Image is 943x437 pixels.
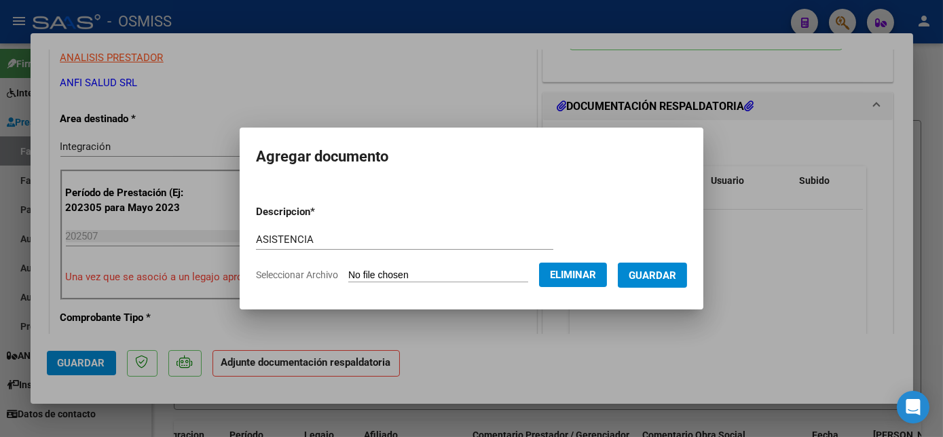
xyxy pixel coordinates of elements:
span: Seleccionar Archivo [256,269,338,280]
button: Eliminar [539,263,607,287]
button: Guardar [618,263,687,288]
p: Descripcion [256,204,386,220]
div: Open Intercom Messenger [897,391,929,423]
span: Guardar [629,269,676,282]
span: Eliminar [550,269,596,281]
h2: Agregar documento [256,144,687,170]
